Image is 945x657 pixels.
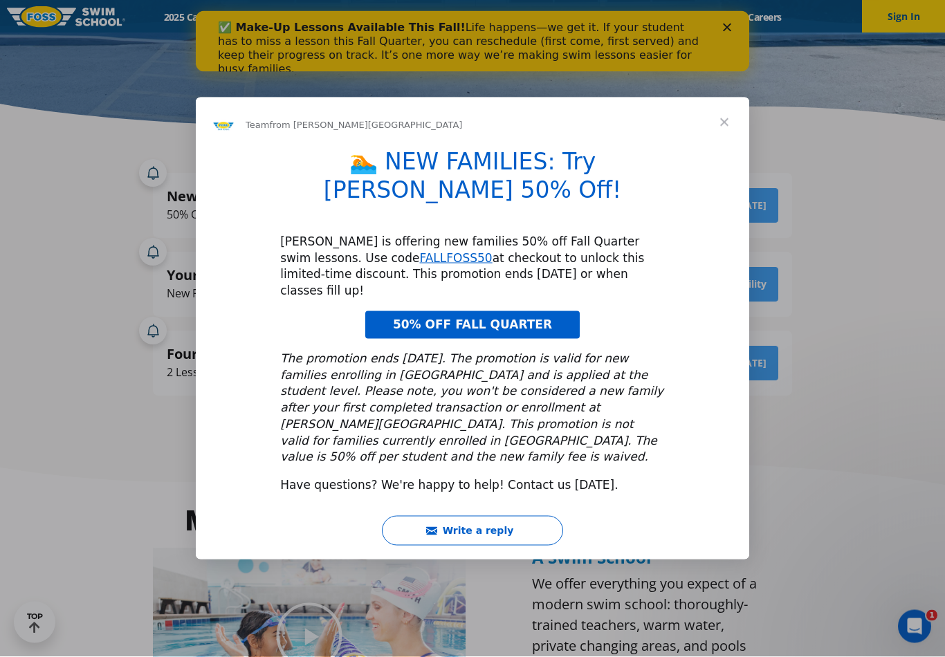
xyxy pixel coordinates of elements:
[393,317,552,331] span: 50% OFF FALL QUARTER
[22,10,270,23] b: ✅ Make-Up Lessons Available This Fall!
[212,114,235,136] img: Profile image for Team
[699,98,749,147] span: Close
[269,120,462,130] span: from [PERSON_NAME][GEOGRAPHIC_DATA]
[280,148,665,213] h1: 🏊 NEW FAMILIES: Try [PERSON_NAME] 50% Off!
[365,311,580,339] a: 50% OFF FALL QUARTER
[22,10,509,65] div: Life happens—we get it. If your student has to miss a lesson this Fall Quarter, you can reschedul...
[246,120,269,130] span: Team
[382,516,563,546] button: Write a reply
[280,351,663,464] i: The promotion ends [DATE]. The promotion is valid for new families enrolling in [GEOGRAPHIC_DATA]...
[280,477,665,494] div: Have questions? We're happy to help! Contact us [DATE].
[420,251,493,265] a: FALLFOSS50
[280,234,665,299] div: [PERSON_NAME] is offering new families 50% off Fall Quarter swim lessons. Use code at checkout to...
[527,12,541,21] div: Close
